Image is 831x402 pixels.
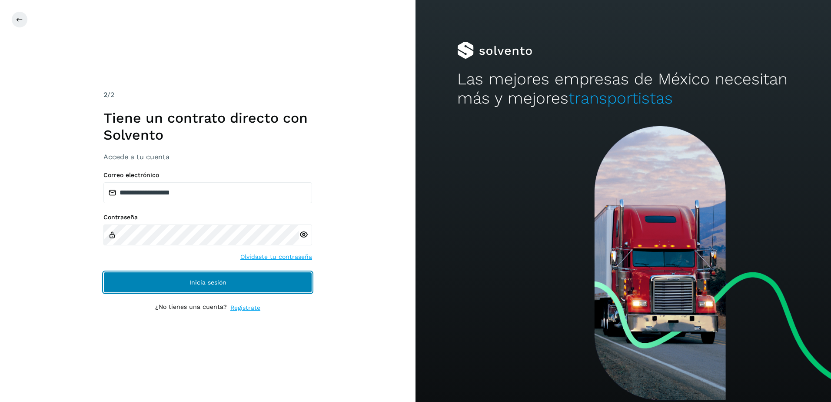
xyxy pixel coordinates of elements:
a: Regístrate [230,303,260,312]
a: Olvidaste tu contraseña [240,252,312,261]
div: /2 [103,90,312,100]
h3: Accede a tu cuenta [103,153,312,161]
span: Inicia sesión [189,279,226,285]
label: Correo electrónico [103,171,312,179]
span: 2 [103,90,107,99]
p: ¿No tienes una cuenta? [155,303,227,312]
span: transportistas [568,89,673,107]
h1: Tiene un contrato directo con Solvento [103,110,312,143]
h2: Las mejores empresas de México necesitan más y mejores [457,70,790,108]
button: Inicia sesión [103,272,312,293]
label: Contraseña [103,214,312,221]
